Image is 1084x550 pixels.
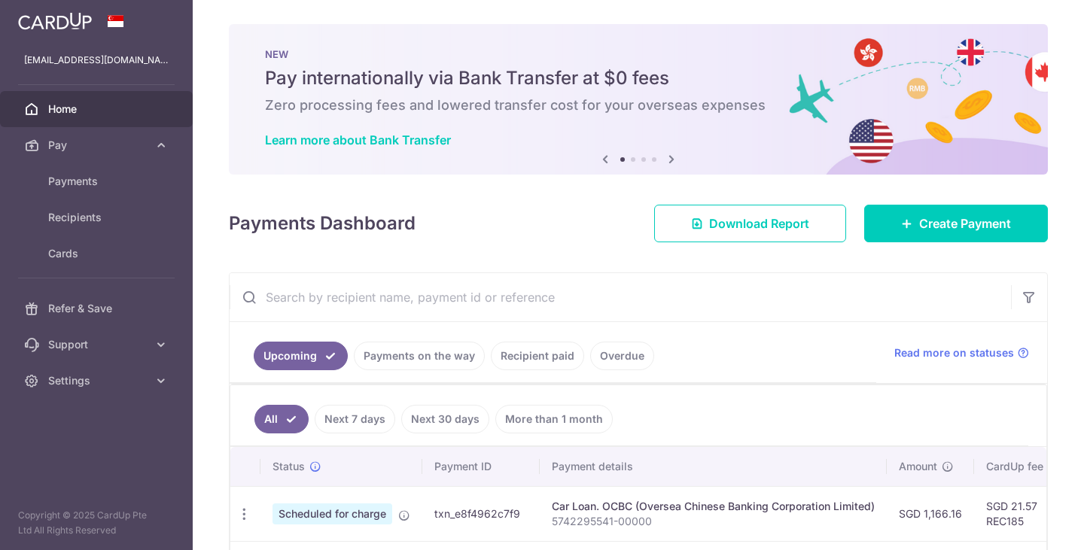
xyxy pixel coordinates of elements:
span: Home [48,102,148,117]
a: Payments on the way [354,342,485,370]
span: Recipients [48,210,148,225]
a: Learn more about Bank Transfer [265,132,451,147]
a: Download Report [654,205,846,242]
a: Read more on statuses [894,345,1029,360]
a: Next 30 days [401,405,489,433]
span: Create Payment [919,214,1011,232]
a: Recipient paid [491,342,584,370]
th: Payment ID [422,447,540,486]
h5: Pay internationally via Bank Transfer at $0 fees [265,66,1012,90]
td: txn_e8f4962c7f9 [422,486,540,541]
span: Amount [899,459,937,474]
img: CardUp [18,12,92,30]
span: Settings [48,373,148,388]
p: 5742295541-00000 [552,514,875,529]
input: Search by recipient name, payment id or reference [230,273,1011,321]
a: More than 1 month [495,405,613,433]
span: Download Report [709,214,809,232]
a: All [254,405,309,433]
img: Bank transfer banner [229,24,1048,175]
a: Next 7 days [315,405,395,433]
a: Create Payment [864,205,1048,242]
a: Overdue [590,342,654,370]
span: Support [48,337,148,352]
td: SGD 1,166.16 [887,486,974,541]
span: Status [273,459,305,474]
h6: Zero processing fees and lowered transfer cost for your overseas expenses [265,96,1012,114]
span: Pay [48,138,148,153]
span: Refer & Save [48,301,148,316]
span: Payments [48,174,148,189]
p: NEW [265,48,1012,60]
span: CardUp fee [986,459,1043,474]
a: Upcoming [254,342,348,370]
p: [EMAIL_ADDRESS][DOMAIN_NAME] [24,53,169,68]
td: SGD 21.57 REC185 [974,486,1072,541]
th: Payment details [540,447,887,486]
span: Cards [48,246,148,261]
span: Read more on statuses [894,345,1014,360]
iframe: Opens a widget where you can find more information [988,505,1069,542]
div: Car Loan. OCBC (Oversea Chinese Banking Corporation Limited) [552,499,875,514]
span: Scheduled for charge [273,503,392,524]
h4: Payments Dashboard [229,210,416,237]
